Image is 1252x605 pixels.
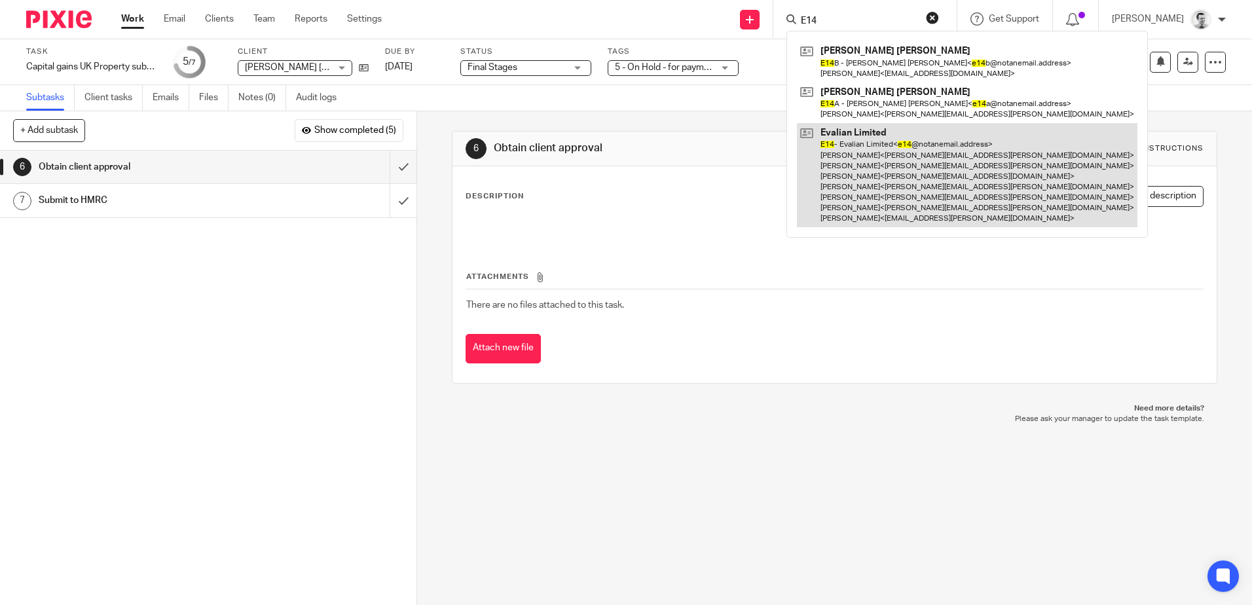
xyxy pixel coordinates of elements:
label: Task [26,46,157,57]
button: + Add subtask [13,119,85,141]
span: Final Stages [468,63,517,72]
span: Attachments [466,273,529,280]
a: Notes (0) [238,85,286,111]
a: Clients [205,12,234,26]
span: 5 - On Hold - for payment/client approval [615,63,781,72]
label: Tags [608,46,739,57]
div: 5 [183,54,196,69]
span: There are no files attached to this task. [466,301,624,310]
a: Team [253,12,275,26]
label: Client [238,46,369,57]
span: Show completed (5) [314,126,396,136]
a: Settings [347,12,382,26]
h1: Obtain client approval [39,157,264,177]
a: Subtasks [26,85,75,111]
p: Need more details? [465,403,1204,414]
span: [DATE] [385,62,413,71]
div: 7 [13,192,31,210]
a: Emails [153,85,189,111]
p: Description [466,191,524,202]
div: Capital gains UK Property submission [26,60,157,73]
a: Reports [295,12,327,26]
label: Status [460,46,591,57]
span: [PERSON_NAME] [PERSON_NAME] Vagges [245,63,423,72]
div: 6 [466,138,487,159]
h1: Obtain client approval [494,141,862,155]
label: Due by [385,46,444,57]
input: Search [800,16,917,27]
a: Files [199,85,229,111]
button: Edit description [1112,186,1204,207]
span: Get Support [989,14,1039,24]
div: 6 [13,158,31,176]
a: Work [121,12,144,26]
p: [PERSON_NAME] [1112,12,1184,26]
h1: Submit to HMRC [39,191,264,210]
button: Show completed (5) [295,119,403,141]
div: Instructions [1141,143,1204,154]
a: Audit logs [296,85,346,111]
a: Client tasks [84,85,143,111]
a: Email [164,12,185,26]
button: Clear [926,11,939,24]
img: Pixie [26,10,92,28]
small: /7 [189,59,196,66]
p: Please ask your manager to update the task template. [465,414,1204,424]
img: Andy_2025.jpg [1190,9,1211,30]
button: Attach new file [466,334,541,363]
